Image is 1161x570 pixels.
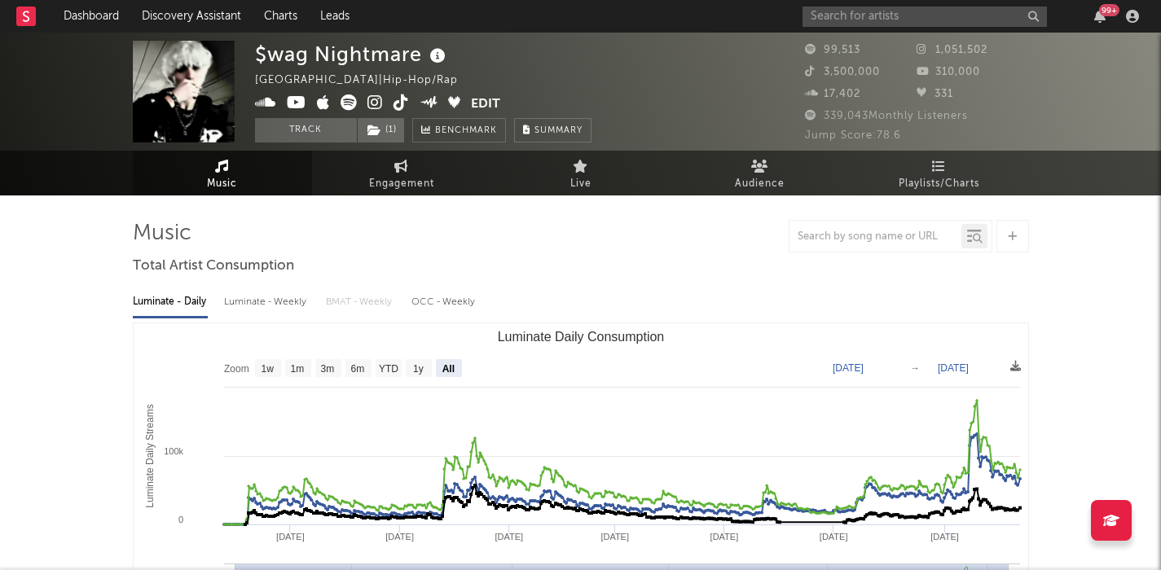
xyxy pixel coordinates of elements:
[1099,4,1119,16] div: 99 +
[600,532,629,541] text: [DATE]
[735,174,785,194] span: Audience
[833,362,864,374] text: [DATE]
[917,67,980,77] span: 310,000
[133,288,208,316] div: Luminate - Daily
[178,515,183,524] text: 0
[471,94,500,115] button: Edit
[570,174,591,194] span: Live
[710,532,738,541] text: [DATE]
[850,151,1029,195] a: Playlists/Charts
[495,532,523,541] text: [DATE]
[435,121,497,141] span: Benchmark
[224,288,310,316] div: Luminate - Weekly
[805,89,860,99] span: 17,402
[899,174,979,194] span: Playlists/Charts
[358,118,404,142] button: (1)
[789,230,961,243] input: Search by song name or URL
[255,41,450,68] div: $wag Nightmare
[442,363,454,375] text: All
[350,363,364,375] text: 6m
[290,363,304,375] text: 1m
[930,532,959,541] text: [DATE]
[534,126,583,135] span: Summary
[917,45,987,55] span: 1,051,502
[514,118,591,142] button: Summary
[357,118,405,142] span: ( 1 )
[369,174,434,194] span: Engagement
[261,363,274,375] text: 1w
[207,174,237,194] span: Music
[917,89,953,99] span: 331
[805,67,880,77] span: 3,500,000
[255,118,357,142] button: Track
[378,363,398,375] text: YTD
[805,130,901,141] span: Jump Score: 78.6
[805,45,860,55] span: 99,513
[938,362,969,374] text: [DATE]
[320,363,334,375] text: 3m
[312,151,491,195] a: Engagement
[491,151,671,195] a: Live
[412,118,506,142] a: Benchmark
[413,363,424,375] text: 1y
[411,288,477,316] div: OCC - Weekly
[1094,10,1106,23] button: 99+
[803,7,1047,27] input: Search for artists
[224,363,249,375] text: Zoom
[819,532,847,541] text: [DATE]
[671,151,850,195] a: Audience
[497,330,664,344] text: Luminate Daily Consumption
[143,404,155,507] text: Luminate Daily Streams
[255,71,477,90] div: [GEOGRAPHIC_DATA] | Hip-Hop/Rap
[910,362,920,374] text: →
[164,446,183,456] text: 100k
[385,532,414,541] text: [DATE]
[805,111,968,121] span: 339,043 Monthly Listeners
[276,532,305,541] text: [DATE]
[133,151,312,195] a: Music
[133,256,294,276] span: Total Artist Consumption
